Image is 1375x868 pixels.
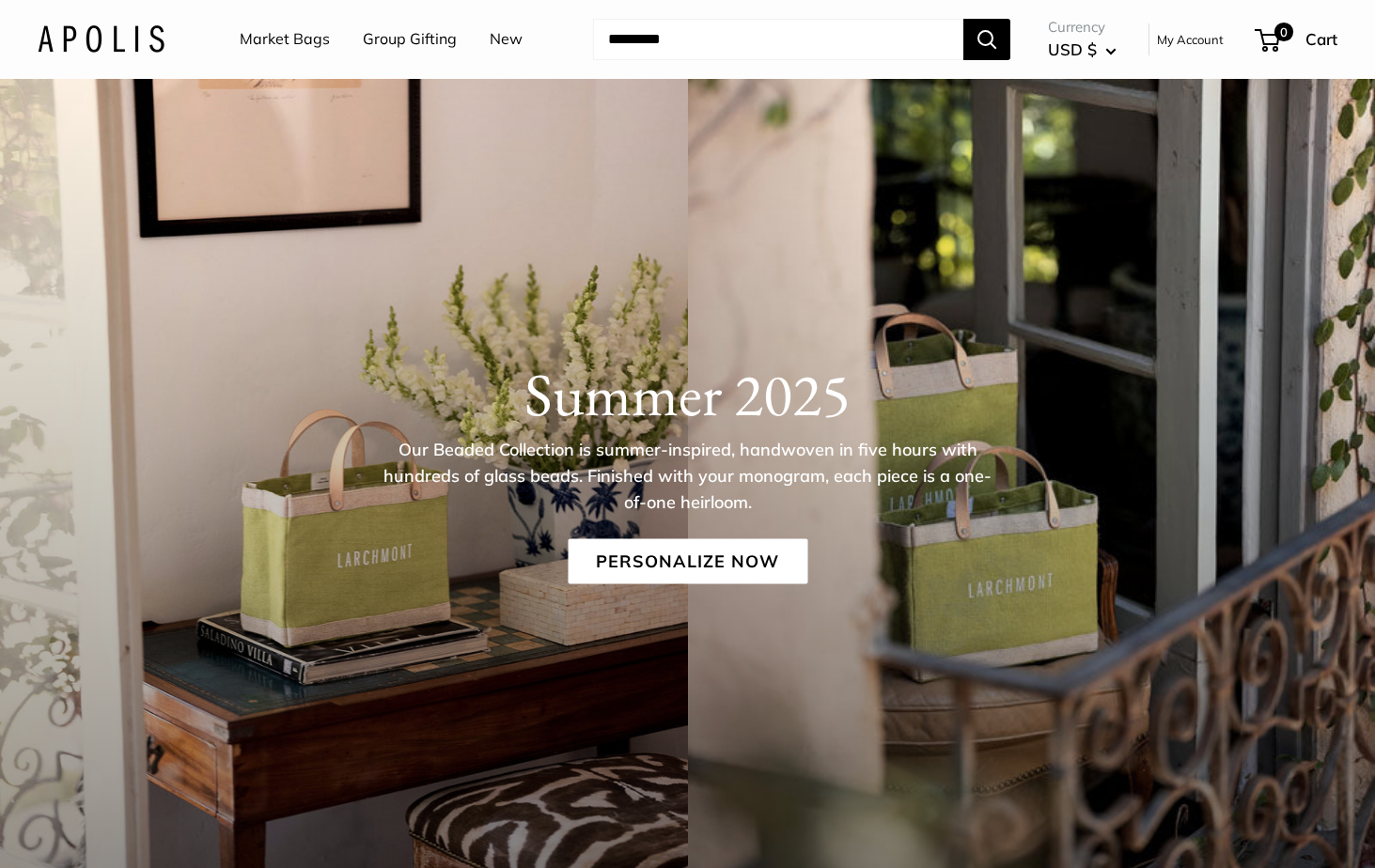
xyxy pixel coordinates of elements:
[568,539,807,584] a: Personalize Now
[593,19,963,60] input: Search...
[363,25,457,54] a: Group Gifting
[38,25,164,53] img: Apolis
[1048,35,1117,65] button: USD $
[963,19,1010,60] button: Search
[383,437,993,516] p: Our Beaded Collection is summer-inspired, handwoven in five hours with hundreds of glass beads. F...
[38,359,1337,430] h1: Summer 2025
[1157,28,1224,51] a: My Account
[1274,23,1293,41] span: 0
[240,25,330,54] a: Market Bags
[1305,29,1337,49] span: Cart
[1257,24,1337,54] a: 0 Cart
[490,25,523,54] a: New
[1048,39,1097,59] span: USD $
[1048,14,1117,40] span: Currency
